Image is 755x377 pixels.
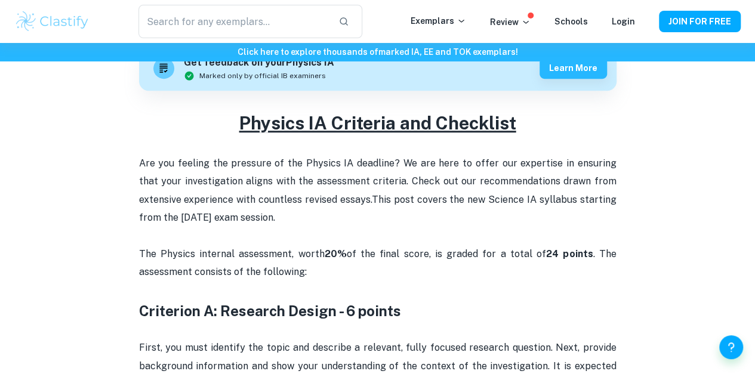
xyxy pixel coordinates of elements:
[540,57,607,79] button: Learn more
[139,194,619,223] span: This post covers the new Science IA syllabus starting from the [DATE] exam session.
[325,248,347,259] strong: 20%
[199,70,326,81] span: Marked only by official IB examiners
[139,46,617,91] a: Get feedback on yourPhysics IAMarked only by official IB examinersLearn more
[14,10,90,33] img: Clastify logo
[139,154,617,227] p: Are you feeling the pressure of the Physics IA deadline? We are here to offer our expertise in en...
[490,16,531,29] p: Review
[138,5,329,38] input: Search for any exemplars...
[2,45,753,58] h6: Click here to explore thousands of marked IA, EE and TOK exemplars !
[554,17,588,26] a: Schools
[659,11,741,32] button: JOIN FOR FREE
[719,335,743,359] button: Help and Feedback
[139,302,401,319] strong: Criterion A: Research Design - 6 points
[239,112,516,134] u: Physics IA Criteria and Checklist
[411,14,466,27] p: Exemplars
[612,17,635,26] a: Login
[546,248,593,259] strong: 24 points
[139,227,617,281] p: The Physics internal assessment, worth of the final score, is graded for a total of . The assessm...
[184,55,334,70] h6: Get feedback on your Physics IA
